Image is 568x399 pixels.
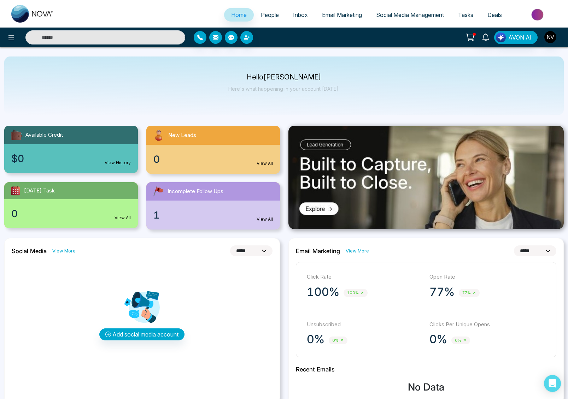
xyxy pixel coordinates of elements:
[307,273,423,281] p: Click Rate
[496,32,506,42] img: Lead Flow
[315,8,369,22] a: Email Marketing
[168,131,196,139] span: New Leads
[288,126,564,229] img: .
[10,129,23,141] img: availableCredit.svg
[429,321,545,329] p: Clicks Per Unique Opens
[124,290,160,325] img: Analytics png
[344,289,368,297] span: 100%
[544,31,556,43] img: User Avatar
[307,285,339,299] p: 100%
[11,151,24,166] span: $0
[296,381,557,393] h3: No Data
[458,11,473,18] span: Tasks
[429,332,447,346] p: 0%
[459,289,480,297] span: 77%
[257,160,273,167] a: View All
[544,375,561,392] div: Open Intercom Messenger
[257,216,273,222] a: View All
[228,86,340,92] p: Here's what happening in your account [DATE].
[286,8,315,22] a: Inbox
[513,7,564,23] img: Market-place.gif
[152,185,165,198] img: followUps.svg
[52,248,76,254] a: View More
[307,332,324,346] p: 0%
[12,248,47,255] h2: Social Media
[480,8,509,22] a: Deals
[376,11,444,18] span: Social Media Management
[451,337,470,345] span: 0%
[307,321,423,329] p: Unsubscribed
[261,11,279,18] span: People
[296,366,557,373] h2: Recent Emails
[25,131,63,139] span: Available Credit
[105,160,131,166] a: View History
[10,185,21,196] img: todayTask.svg
[329,337,347,345] span: 0%
[508,33,532,42] span: AVON AI
[153,152,160,167] span: 0
[254,8,286,22] a: People
[224,8,254,22] a: Home
[429,273,545,281] p: Open Rate
[487,11,502,18] span: Deals
[115,215,131,221] a: View All
[228,74,340,80] p: Hello [PERSON_NAME]
[99,328,185,340] button: Add social media account
[24,187,55,195] span: [DATE] Task
[152,129,165,142] img: newLeads.svg
[168,187,223,196] span: Incomplete Follow Ups
[153,208,160,222] span: 1
[346,248,369,254] a: View More
[296,248,340,255] h2: Email Marketing
[11,206,18,221] span: 0
[142,126,284,174] a: New Leads0View All
[494,31,538,44] button: AVON AI
[451,8,480,22] a: Tasks
[142,182,284,230] a: Incomplete Follow Ups1View All
[322,11,362,18] span: Email Marketing
[11,5,54,23] img: Nova CRM Logo
[231,11,247,18] span: Home
[369,8,451,22] a: Social Media Management
[429,285,455,299] p: 77%
[293,11,308,18] span: Inbox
